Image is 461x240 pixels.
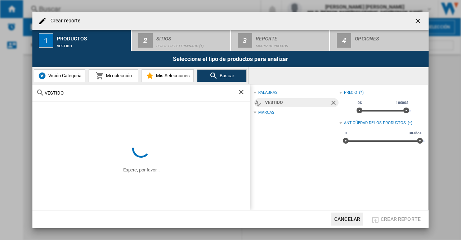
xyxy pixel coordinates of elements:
div: Antigüedad de los productos [344,120,406,126]
button: 3 Reporte Matriz de precios [231,30,330,51]
div: palabras [258,90,277,96]
div: Opciones [355,33,426,40]
span: 30 años [408,130,422,136]
input: Buscar referencia [45,90,238,96]
ng-md-icon: getI18NText('BUTTONS.CLOSE_DIALOG') [414,17,423,26]
div: Productos [57,33,128,40]
div: 1 [39,33,53,48]
ng-md-icon: Borrar búsqueda [238,88,246,97]
span: Crear reporte [381,216,421,222]
ng-md-icon: Quitar [330,99,339,108]
div: Matriz de precios [256,40,327,48]
img: wiser-icon-blue.png [38,71,46,80]
button: Mi colección [89,69,138,82]
button: getI18NText('BUTTONS.CLOSE_DIALOG') [411,14,426,28]
button: 1 Productos VESTIDO [32,30,131,51]
div: Seleccione el tipo de productos para analizar [32,51,429,67]
div: Precio [344,90,357,96]
span: Mis Selecciones [154,73,190,78]
button: Crear reporte [369,213,423,226]
span: 0 [344,130,348,136]
ng-transclude: Espere, por favor... [123,167,160,173]
button: Mis Selecciones [142,69,194,82]
span: Buscar [218,73,234,78]
span: Mi colección [104,73,132,78]
span: 10000$ [395,100,409,106]
div: 2 [138,33,153,48]
div: Reporte [256,33,327,40]
div: VESTIDO [265,98,330,107]
div: VESTIDO [57,40,128,48]
div: Perfil predeterminado (1) [156,40,227,48]
div: Sitios [156,33,227,40]
div: 3 [238,33,252,48]
div: Marcas [258,110,274,115]
button: Buscar [197,69,247,82]
span: Visión Categoría [46,73,81,78]
button: 4 Opciones [330,30,429,51]
button: 2 Sitios Perfil predeterminado (1) [132,30,231,51]
button: Visión Categoría [34,69,85,82]
h4: Crear reporte [47,17,80,25]
button: Cancelar [331,213,363,226]
span: 0$ [357,100,363,106]
div: 4 [337,33,351,48]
